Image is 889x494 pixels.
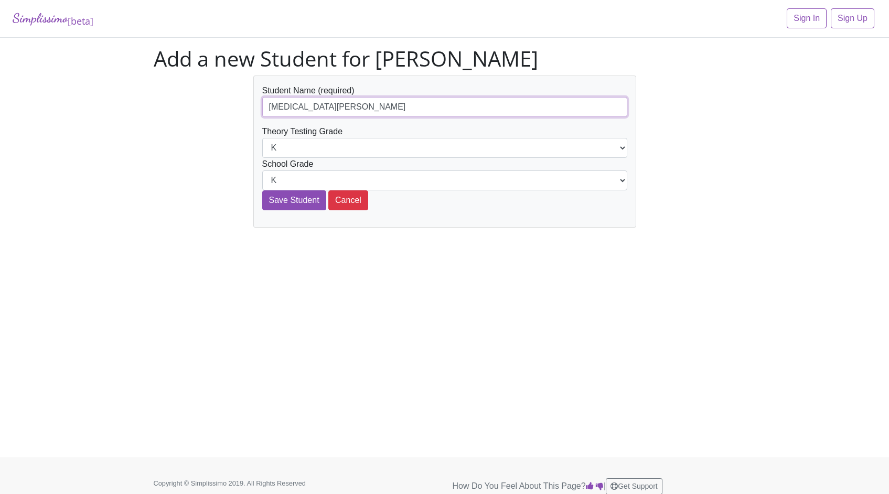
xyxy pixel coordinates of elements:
[328,190,368,210] button: Cancel
[154,46,736,71] h1: Add a new Student for [PERSON_NAME]
[13,8,93,29] a: Simplissimo[beta]
[262,84,627,210] form: Theory Testing Grade School Grade
[154,478,337,488] p: Copyright © Simplissimo 2019. All Rights Reserved
[831,8,874,28] a: Sign Up
[787,8,827,28] a: Sign In
[262,190,326,210] input: Save Student
[262,84,627,117] div: Student Name (required)
[68,15,93,27] sub: [beta]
